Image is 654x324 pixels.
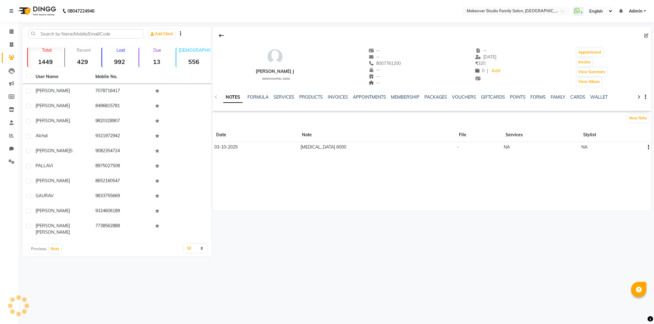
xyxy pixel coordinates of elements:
[570,94,585,100] a: CARDS
[92,159,151,174] td: 8975027508
[491,67,501,75] a: Add
[247,94,269,100] a: FORMULA
[92,84,151,99] td: 7078716417
[504,144,510,150] span: NA
[92,219,151,239] td: 7738562888
[16,2,58,20] img: logo
[481,94,505,100] a: GIFTCARDS
[176,58,212,66] strong: 556
[70,148,73,153] span: S
[179,47,212,53] p: [DEMOGRAPHIC_DATA]
[457,144,459,150] span: -
[36,223,70,228] span: [PERSON_NAME]
[628,114,648,122] button: New Note
[36,118,70,123] span: [PERSON_NAME]
[475,68,484,73] span: 0
[92,114,151,129] td: 9820328907
[577,77,601,86] button: View Album
[266,47,284,66] img: avatar
[36,88,70,93] span: [PERSON_NAME]
[36,193,54,198] span: GAURAV
[262,77,290,80] span: [DEMOGRAPHIC_DATA]
[629,8,642,14] span: Admin
[92,129,151,144] td: 9321972942
[36,103,70,108] span: [PERSON_NAME]
[214,144,238,150] span: 03-10-2025
[92,189,151,204] td: 9833755669
[70,118,71,123] span: .
[369,80,380,85] span: --
[369,54,380,60] span: --
[29,29,143,39] input: Search by Name/Mobile/Email/Code
[579,128,644,142] th: Stylist
[590,94,608,100] a: WALLET
[65,58,100,66] strong: 429
[391,94,419,100] a: MEMBERSHIP
[92,99,151,114] td: 8496815781
[475,54,496,60] span: [DATE]
[36,148,70,153] span: [PERSON_NAME]
[105,47,137,53] p: Lost
[510,94,526,100] a: POINTS
[32,70,92,84] th: User Name
[149,30,175,38] a: Add Client
[530,94,546,100] a: FORMS
[298,142,455,153] td: [MEDICAL_DATA] 6000
[36,208,70,213] span: [PERSON_NAME]
[369,61,401,66] span: 8007761200
[369,48,380,53] span: --
[455,128,502,142] th: File
[67,47,100,53] p: Recent
[36,178,70,183] span: [PERSON_NAME]
[581,144,587,150] span: NA
[577,68,607,76] button: View Summary
[92,144,151,159] td: 9082354724
[92,174,151,189] td: 8652160547
[92,204,151,219] td: 9324606189
[273,94,294,100] a: SERVICES
[256,68,294,75] div: [PERSON_NAME] J
[139,58,174,66] strong: 13
[36,229,70,235] span: [PERSON_NAME]
[28,58,63,66] strong: 1449
[353,94,386,100] a: APPOINTMENTS
[551,94,565,100] a: FAMILY
[30,47,63,53] p: Total
[49,245,61,253] button: Next
[502,128,579,142] th: Services
[452,94,476,100] a: VOUCHERS
[215,30,228,41] div: Back to Client
[140,47,174,53] p: Due
[369,67,380,73] span: --
[36,163,53,168] span: PALLAVI
[36,133,48,138] span: Alchal
[212,128,299,142] th: Date
[369,73,380,79] span: --
[475,61,485,66] span: 320
[424,94,447,100] a: PACKAGES
[223,92,243,103] a: NOTES
[475,48,487,53] span: --
[577,48,603,57] button: Appointment
[92,70,151,84] th: Mobile No.
[577,58,592,66] button: Invoice
[475,61,478,66] span: ₹
[298,128,455,142] th: Note
[102,58,137,66] strong: 992
[487,68,488,74] span: |
[67,2,94,20] b: 08047224946
[328,94,348,100] a: INVOICES
[299,94,323,100] a: PRODUCTS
